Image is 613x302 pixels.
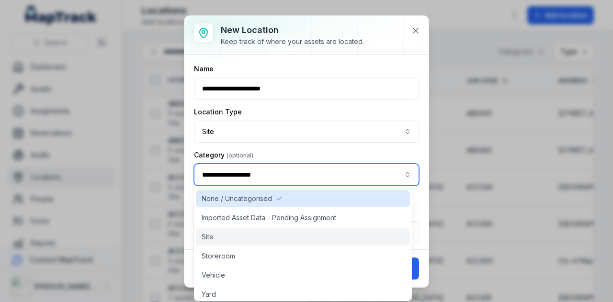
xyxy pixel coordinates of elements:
div: Keep track of where your assets are located. [221,37,364,46]
span: Site [202,232,214,242]
span: Vehicle [202,270,225,280]
label: Name [194,64,214,74]
label: Location Type [194,107,242,117]
span: None / Uncategorised [202,194,272,203]
span: Storeroom [202,251,235,261]
label: Category [194,150,253,160]
span: Imported Asset Data - Pending Assignment [202,213,336,223]
button: Site [194,121,419,143]
h3: New location [221,23,364,37]
span: Yard [202,290,216,299]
